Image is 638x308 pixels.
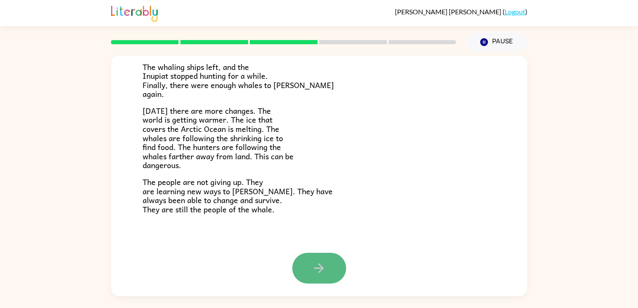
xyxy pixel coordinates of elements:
[395,8,527,16] div: ( )
[505,8,525,16] a: Logout
[395,8,503,16] span: [PERSON_NAME] [PERSON_NAME]
[111,3,158,22] img: Literably
[143,176,333,215] span: The people are not giving up. They are learning new ways to [PERSON_NAME]. They have always been ...
[143,61,334,100] span: The whaling ships left, and the Inupiat stopped hunting for a while. Finally, there were enough w...
[466,32,527,52] button: Pause
[143,104,294,171] span: [DATE] there are more changes. The world is getting warmer. The ice that covers the Arctic Ocean ...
